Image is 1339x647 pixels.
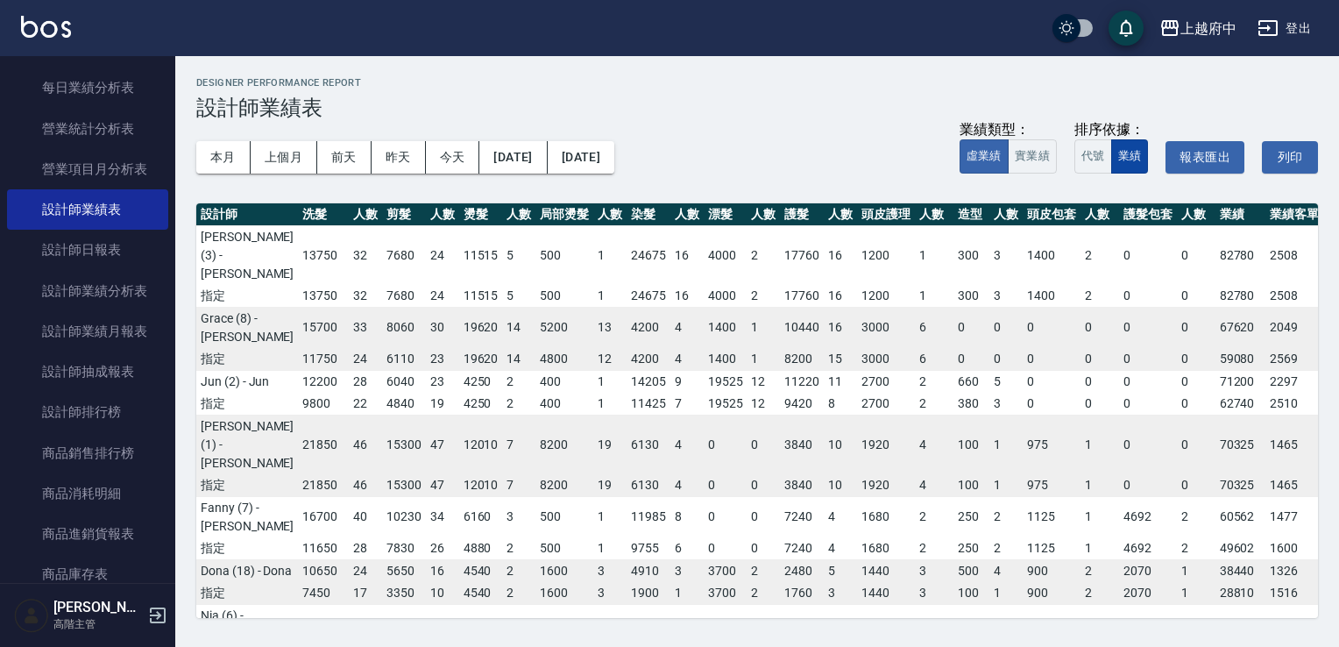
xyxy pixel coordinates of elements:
td: 0 [1080,370,1119,393]
td: 3 [989,225,1023,285]
td: 62740 [1215,393,1266,416]
td: 7680 [382,225,426,285]
td: 0 [1119,348,1177,371]
td: 16 [824,285,857,308]
td: 1 [989,474,1023,497]
td: 3000 [857,307,915,348]
a: 商品進銷貨報表 [7,514,168,554]
td: 6130 [627,474,670,497]
td: 7 [670,393,704,416]
button: 上個月 [251,141,317,174]
button: 虛業績 [960,139,1009,174]
td: 2 [502,537,535,560]
td: 0 [1177,415,1215,474]
td: 500 [535,496,593,537]
td: 19620 [459,348,503,371]
td: 32 [349,285,382,308]
td: 24675 [627,285,670,308]
th: 剪髮 [382,203,426,226]
th: 洗髮 [298,203,349,226]
td: 3840 [780,415,824,474]
td: 12010 [459,415,503,474]
td: 2 [1080,285,1119,308]
td: 9755 [627,537,670,560]
td: 2508 [1265,225,1335,285]
td: 6 [915,348,953,371]
td: 0 [1023,393,1080,416]
td: 2 [747,225,780,285]
a: 商品銷售排行榜 [7,433,168,473]
td: 47 [426,415,459,474]
td: 1200 [857,285,915,308]
td: 21850 [298,415,349,474]
td: 4200 [627,348,670,371]
td: 2 [502,393,535,416]
td: 16 [670,225,704,285]
th: 人數 [1177,203,1215,226]
td: 指定 [196,285,298,308]
td: 2 [747,285,780,308]
th: 護髮包套 [1119,203,1177,226]
td: 660 [953,370,990,393]
td: Jun (2) - Jun [196,370,298,393]
td: 0 [1177,285,1215,308]
button: 業績 [1111,139,1149,174]
td: 1 [593,225,627,285]
td: Grace (8) - [PERSON_NAME] [196,307,298,348]
td: 1400 [704,307,747,348]
td: 1465 [1265,415,1335,474]
button: 今天 [426,141,480,174]
td: 24 [349,348,382,371]
td: 4 [670,307,704,348]
td: Fanny (7) - [PERSON_NAME] [196,496,298,537]
button: save [1109,11,1144,46]
td: 4 [670,415,704,474]
a: 設計師業績分析表 [7,271,168,311]
th: 頭皮護理 [857,203,915,226]
td: 19525 [704,393,747,416]
td: 6110 [382,348,426,371]
td: 4000 [704,225,747,285]
td: 26 [426,537,459,560]
td: 14205 [627,370,670,393]
td: 59080 [1215,348,1266,371]
td: 0 [1177,393,1215,416]
td: 7240 [780,496,824,537]
td: 2 [502,370,535,393]
td: 0 [1119,225,1177,285]
td: 6 [670,537,704,560]
td: 70325 [1215,415,1266,474]
td: 0 [747,415,780,474]
td: 32 [349,225,382,285]
td: 5200 [535,307,593,348]
td: 82780 [1215,285,1266,308]
th: 人數 [747,203,780,226]
td: 1465 [1265,474,1335,497]
td: 8060 [382,307,426,348]
td: 8 [824,393,857,416]
th: 人數 [670,203,704,226]
th: 燙髮 [459,203,503,226]
td: 60562 [1215,496,1266,537]
div: 排序依據： [1074,121,1149,139]
td: 指定 [196,537,298,560]
td: 11750 [298,348,349,371]
td: 15300 [382,474,426,497]
a: 設計師日報表 [7,230,168,270]
td: 19 [593,415,627,474]
td: 0 [1177,348,1215,371]
td: 28 [349,537,382,560]
td: 12 [747,370,780,393]
img: Person [14,598,49,633]
td: 1 [747,348,780,371]
td: 2510 [1265,393,1335,416]
td: 16 [824,307,857,348]
th: 人數 [1080,203,1119,226]
td: 1 [1080,415,1119,474]
td: [PERSON_NAME] (3) - [PERSON_NAME] [196,225,298,285]
td: 19620 [459,307,503,348]
td: 0 [989,348,1023,371]
td: 1 [915,285,953,308]
td: 0 [704,537,747,560]
td: 17760 [780,285,824,308]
